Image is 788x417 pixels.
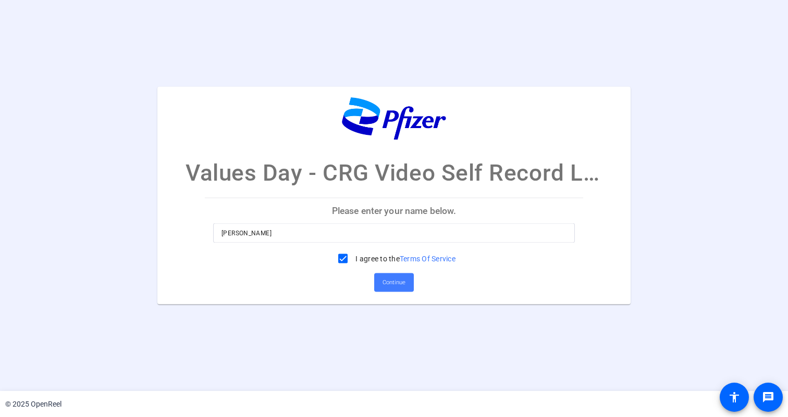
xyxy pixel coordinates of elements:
[186,156,602,190] p: Values Day - CRG Video Self Record Link
[728,391,741,403] mat-icon: accessibility
[383,275,405,290] span: Continue
[205,198,583,223] p: Please enter your name below.
[374,273,414,292] button: Continue
[400,255,455,263] a: Terms Of Service
[5,399,61,410] div: © 2025 OpenReel
[221,227,567,239] input: Enter your name
[342,97,446,140] img: company-logo
[762,391,774,403] mat-icon: message
[353,254,455,264] label: I agree to the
